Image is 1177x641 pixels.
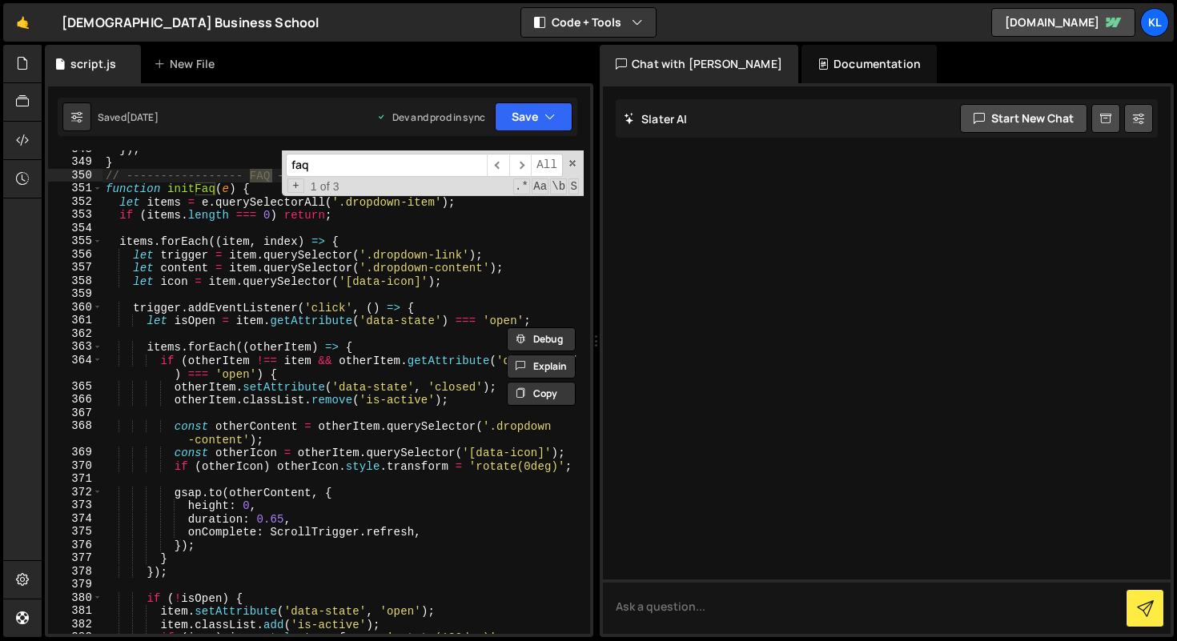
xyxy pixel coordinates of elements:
[48,578,102,591] div: 379
[568,178,579,194] span: Search In Selection
[48,354,102,380] div: 364
[48,287,102,301] div: 359
[48,274,102,288] div: 358
[48,248,102,262] div: 356
[48,195,102,209] div: 352
[507,382,576,406] button: Copy
[1140,8,1169,37] a: Kl
[495,102,572,131] button: Save
[507,355,576,379] button: Explain
[48,301,102,314] div: 360
[521,8,656,37] button: Code + Tools
[48,446,102,459] div: 369
[48,472,102,486] div: 371
[550,178,567,194] span: Whole Word Search
[127,110,159,124] div: [DATE]
[62,13,319,32] div: [DEMOGRAPHIC_DATA] Business School
[48,512,102,526] div: 374
[509,154,532,177] span: ​
[48,234,102,248] div: 355
[48,327,102,341] div: 362
[960,104,1087,133] button: Start new chat
[48,486,102,499] div: 372
[48,407,102,420] div: 367
[304,180,346,194] span: 1 of 3
[376,110,485,124] div: Dev and prod in sync
[48,551,102,565] div: 377
[48,261,102,274] div: 357
[70,56,116,72] div: script.js
[532,178,548,194] span: CaseSensitive Search
[48,340,102,354] div: 363
[48,539,102,552] div: 376
[48,393,102,407] div: 366
[48,459,102,473] div: 370
[801,45,937,83] div: Documentation
[287,178,304,194] span: Toggle Replace mode
[487,154,509,177] span: ​
[286,154,487,177] input: Search for
[48,380,102,394] div: 365
[154,56,221,72] div: New File
[48,222,102,235] div: 354
[48,314,102,327] div: 361
[600,45,798,83] div: Chat with [PERSON_NAME]
[48,604,102,618] div: 381
[98,110,159,124] div: Saved
[513,178,530,194] span: RegExp Search
[48,565,102,579] div: 378
[991,8,1135,37] a: [DOMAIN_NAME]
[48,182,102,195] div: 351
[48,208,102,222] div: 353
[48,525,102,539] div: 375
[624,111,688,126] h2: Slater AI
[48,499,102,512] div: 373
[48,618,102,631] div: 382
[48,155,102,169] div: 349
[48,591,102,605] div: 380
[507,327,576,351] button: Debug
[48,419,102,446] div: 368
[48,169,102,182] div: 350
[531,154,563,177] span: Alt-Enter
[3,3,42,42] a: 🤙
